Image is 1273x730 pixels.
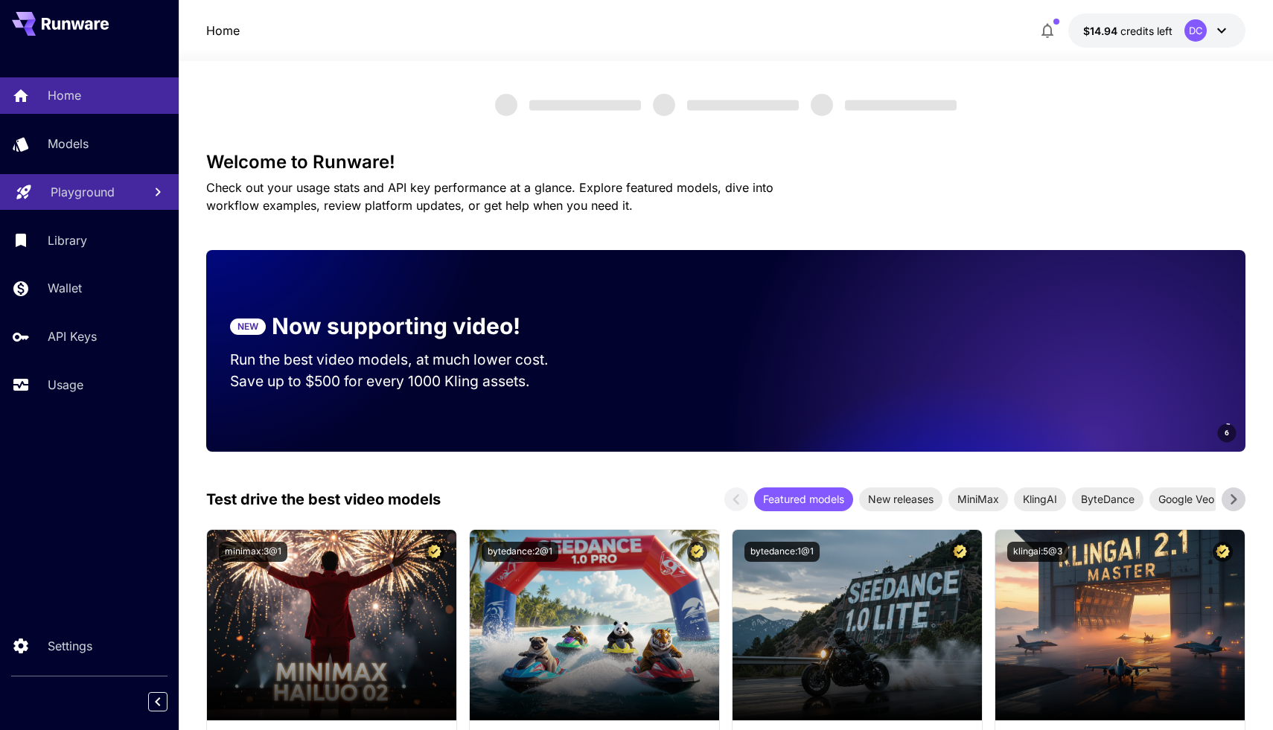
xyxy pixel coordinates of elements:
button: Certified Model – Vetted for best performance and includes a commercial license. [950,542,970,562]
span: $14.94 [1083,25,1120,37]
div: Featured models [754,487,853,511]
p: Settings [48,637,92,655]
div: Google Veo [1149,487,1223,511]
p: Test drive the best video models [206,488,441,510]
p: Run the best video models, at much lower cost. [230,349,577,371]
p: Library [48,231,87,249]
p: NEW [237,320,258,333]
div: KlingAI [1014,487,1066,511]
button: klingai:5@3 [1007,542,1068,562]
img: alt [995,530,1245,720]
button: bytedance:2@1 [482,542,558,562]
nav: breadcrumb [206,22,240,39]
p: Usage [48,376,83,394]
p: Now supporting video! [272,310,520,343]
div: MiniMax [948,487,1008,511]
p: Models [48,135,89,153]
h3: Welcome to Runware! [206,152,1246,173]
span: MiniMax [948,491,1008,507]
button: bytedance:1@1 [744,542,820,562]
div: Collapse sidebar [159,688,179,715]
button: $14.93631DC [1068,13,1245,48]
p: API Keys [48,327,97,345]
img: alt [207,530,456,720]
span: Featured models [754,491,853,507]
p: Wallet [48,279,82,297]
button: Certified Model – Vetted for best performance and includes a commercial license. [1213,542,1233,562]
span: credits left [1120,25,1172,37]
span: Check out your usage stats and API key performance at a glance. Explore featured models, dive int... [206,180,773,213]
p: Home [48,86,81,104]
span: 6 [1225,427,1229,438]
button: Certified Model – Vetted for best performance and includes a commercial license. [424,542,444,562]
div: DC [1184,19,1207,42]
div: New releases [859,487,942,511]
a: Home [206,22,240,39]
button: Certified Model – Vetted for best performance and includes a commercial license. [687,542,707,562]
div: $14.93631 [1083,23,1172,39]
div: ByteDance [1072,487,1143,511]
span: Google Veo [1149,491,1223,507]
button: minimax:3@1 [219,542,287,562]
img: alt [733,530,982,720]
span: New releases [859,491,942,507]
p: Save up to $500 for every 1000 Kling assets. [230,371,577,392]
span: KlingAI [1014,491,1066,507]
img: alt [470,530,719,720]
span: ByteDance [1072,491,1143,507]
p: Playground [51,183,115,201]
button: Collapse sidebar [148,692,167,711]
